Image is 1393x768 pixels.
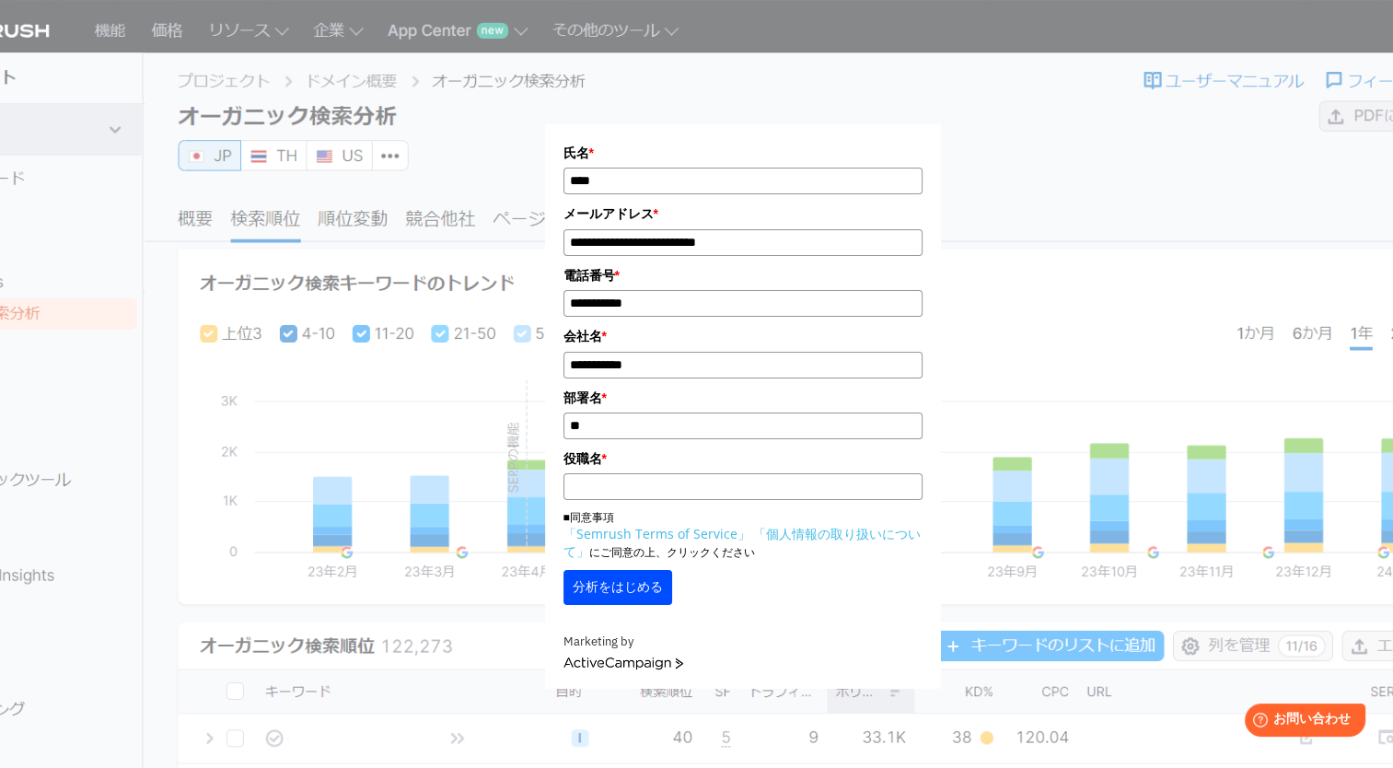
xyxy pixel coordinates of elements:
[563,143,923,163] label: 氏名
[563,525,750,542] a: 「Semrush Terms of Service」
[563,204,923,224] label: メールアドレス
[563,509,923,561] p: ■同意事項 にご同意の上、クリックください
[563,570,672,605] button: 分析をはじめる
[563,388,923,408] label: 部署名
[563,633,923,652] div: Marketing by
[563,448,923,469] label: 役職名
[563,525,921,560] a: 「個人情報の取り扱いについて」
[563,265,923,285] label: 電話番号
[1229,696,1373,748] iframe: Help widget launcher
[563,326,923,346] label: 会社名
